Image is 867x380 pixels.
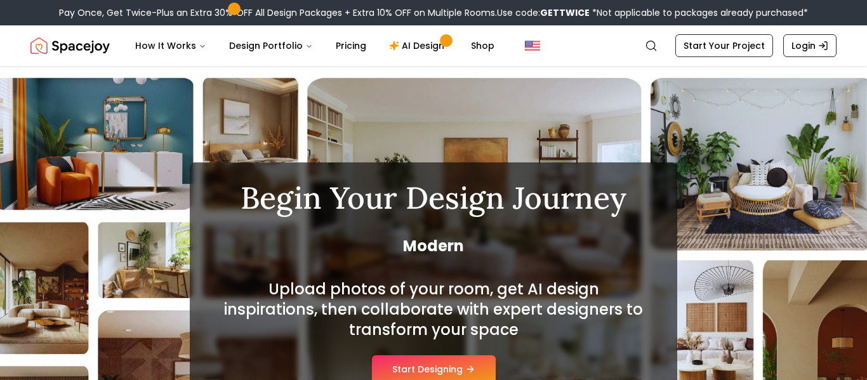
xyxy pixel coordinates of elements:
span: *Not applicable to packages already purchased* [590,6,808,19]
img: United States [525,38,540,53]
a: AI Design [379,33,458,58]
a: Pricing [326,33,376,58]
a: Start Your Project [675,34,773,57]
nav: Global [30,25,837,66]
nav: Main [125,33,505,58]
div: Pay Once, Get Twice-Plus an Extra 30% OFF All Design Packages + Extra 10% OFF on Multiple Rooms. [59,6,808,19]
a: Spacejoy [30,33,110,58]
span: Use code: [497,6,590,19]
h2: Upload photos of your room, get AI design inspirations, then collaborate with expert designers to... [220,279,647,340]
h1: Begin Your Design Journey [220,183,647,213]
a: Login [783,34,837,57]
button: Design Portfolio [219,33,323,58]
span: Modern [220,236,647,256]
a: Shop [461,33,505,58]
button: How It Works [125,33,216,58]
img: Spacejoy Logo [30,33,110,58]
b: GETTWICE [540,6,590,19]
